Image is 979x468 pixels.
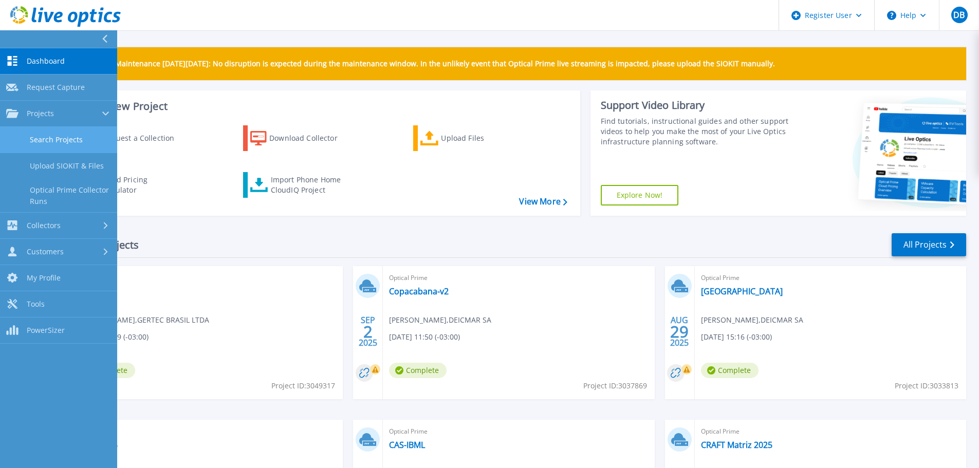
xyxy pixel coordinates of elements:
span: Projects [27,109,54,118]
span: [DATE] 15:16 (-03:00) [701,331,772,343]
span: Complete [389,363,447,378]
span: [PERSON_NAME] , DEICMAR SA [701,314,803,326]
div: Upload Files [441,128,523,148]
a: Request a Collection [73,125,188,151]
a: Explore Now! [601,185,679,205]
div: Find tutorials, instructional guides and other support videos to help you make the most of your L... [601,116,792,147]
span: Optical Prime [78,272,337,284]
a: All Projects [892,233,966,256]
span: Customers [27,247,64,256]
span: Optical Prime [389,272,648,284]
span: 29 [670,327,689,336]
a: [GEOGRAPHIC_DATA] [701,286,783,296]
a: CAS-IBML [389,440,425,450]
a: Upload Files [413,125,528,151]
span: 2 [363,327,373,336]
span: [PERSON_NAME] , GERTEC BRASIL LTDA [78,314,209,326]
p: Scheduled Maintenance [DATE][DATE]: No disruption is expected during the maintenance window. In t... [77,60,775,68]
span: Project ID: 3033813 [895,380,958,391]
span: [PERSON_NAME] , DEICMAR SA [389,314,491,326]
span: Project ID: 3037869 [583,380,647,391]
a: CRAFT Matriz 2025 [701,440,772,450]
div: Cloud Pricing Calculator [101,175,183,195]
div: SEP 2025 [358,313,378,350]
a: Download Collector [243,125,358,151]
span: Optical Prime [701,272,960,284]
a: View More [519,197,567,207]
a: Cloud Pricing Calculator [73,172,188,198]
span: Complete [701,363,759,378]
div: Support Video Library [601,99,792,112]
span: Optical Prime [78,426,337,437]
div: AUG 2025 [670,313,689,350]
h3: Start a New Project [73,101,567,112]
span: Tools [27,299,45,309]
span: [DATE] 11:50 (-03:00) [389,331,460,343]
span: Collectors [27,221,61,230]
a: Copacabana-v2 [389,286,449,296]
span: Request Capture [27,83,85,92]
div: Import Phone Home CloudIQ Project [271,175,351,195]
div: Request a Collection [102,128,184,148]
span: Optical Prime [389,426,648,437]
span: PowerSizer [27,326,65,335]
div: Download Collector [269,128,352,148]
span: Optical Prime [701,426,960,437]
span: Project ID: 3049317 [271,380,335,391]
span: Dashboard [27,57,65,66]
span: My Profile [27,273,61,283]
span: DB [953,11,965,19]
